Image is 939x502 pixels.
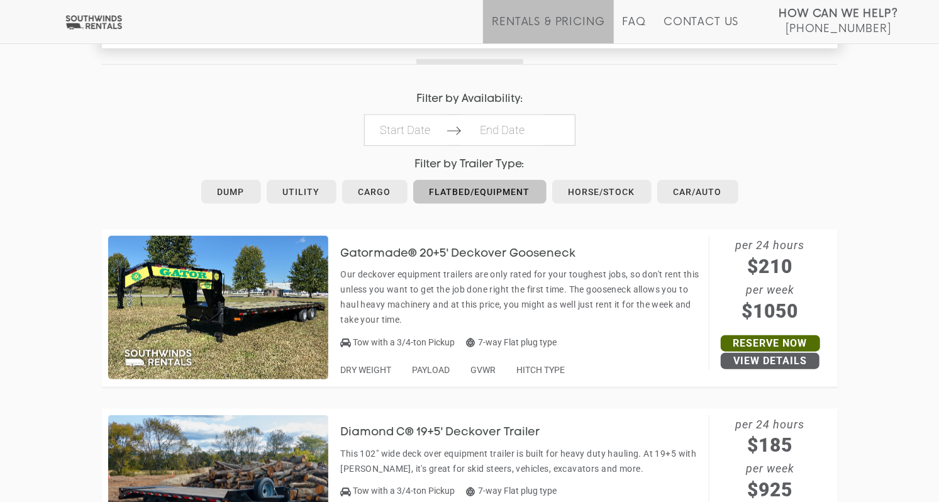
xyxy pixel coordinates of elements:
[623,16,647,43] a: FAQ
[552,180,652,204] a: Horse/Stock
[341,248,595,260] h3: Gatormade® 20+5' Deckover Gooseneck
[63,14,125,30] img: Southwinds Rentals Logo
[341,446,703,476] p: This 102" wide deck over equipment trailer is built for heavy duty hauling. At 19+5 with [PERSON_...
[709,431,831,459] span: $185
[341,365,392,375] span: DRY WEIGHT
[492,16,604,43] a: Rentals & Pricing
[341,427,560,437] a: Diamond C® 19+5' Deckover Trailer
[342,180,408,204] a: Cargo
[353,337,455,347] span: Tow with a 3/4-ton Pickup
[102,159,838,170] h4: Filter by Trailer Type:
[467,486,557,496] span: 7-way Flat plug type
[779,8,898,20] strong: How Can We Help?
[471,365,496,375] span: GVWR
[786,23,891,35] span: [PHONE_NUMBER]
[779,6,898,34] a: How Can We Help? [PHONE_NUMBER]
[102,93,838,105] h4: Filter by Availability:
[201,180,261,204] a: Dump
[108,236,328,379] img: SW012 - Gatormade 20+5' Deckover Gooseneck
[353,486,455,496] span: Tow with a 3/4-ton Pickup
[709,252,831,281] span: $210
[413,180,547,204] a: Flatbed/Equipment
[341,427,560,439] h3: Diamond C® 19+5' Deckover Trailer
[709,236,831,325] span: per 24 hours per week
[413,365,450,375] span: PAYLOAD
[341,267,703,327] p: Our deckover equipment trailers are only rated for your toughest jobs, so don't rent this unless ...
[467,337,557,347] span: 7-way Flat plug type
[721,353,820,369] a: View Details
[517,365,565,375] span: HITCH TYPE
[664,16,738,43] a: Contact Us
[657,180,738,204] a: Car/Auto
[709,297,831,325] span: $1050
[721,335,820,352] a: Reserve Now
[341,248,595,258] a: Gatormade® 20+5' Deckover Gooseneck
[267,180,336,204] a: Utility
